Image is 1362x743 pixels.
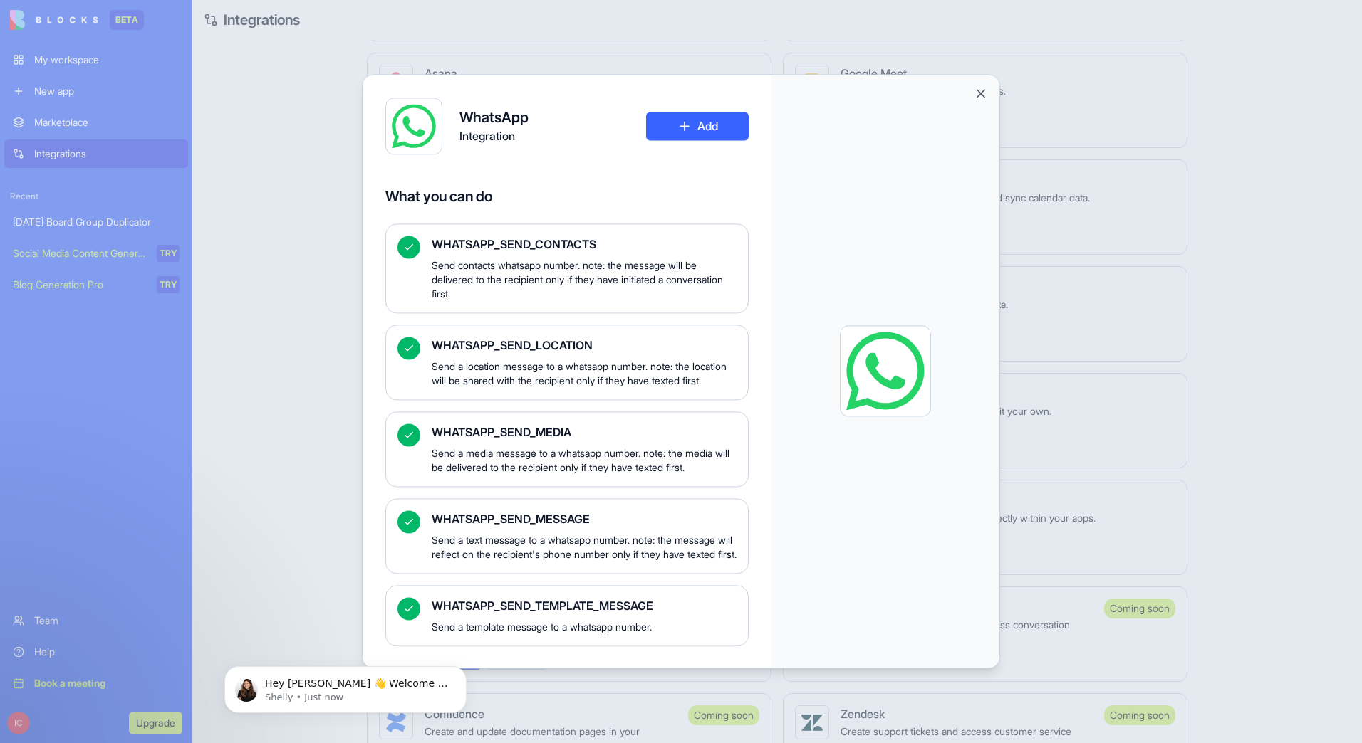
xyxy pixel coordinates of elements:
span: Send a text message to a whatsapp number. note: the message will reflect on the recipient's phone... [432,533,737,562]
span: WHATSAPP_SEND_CONTACTS [432,236,737,253]
iframe: Intercom notifications message [203,636,488,736]
span: WHATSAPP_SEND_LOCATION [432,337,737,354]
span: Integration [459,127,529,144]
span: WHATSAPP_SEND_MESSAGE [432,510,737,527]
span: Send a media message to a whatsapp number. note: the media will be delivered to the recipient onl... [432,446,737,475]
button: Add [646,112,749,140]
h4: What you can do [385,186,749,206]
h4: WhatsApp [459,107,529,127]
span: WHATSAPP_SEND_MEDIA [432,423,737,441]
span: Send contacts whatsapp number. note: the message will be delivered to the recipient only if they ... [432,258,737,301]
span: Send a location message to a whatsapp number. note: the location will be shared with the recipien... [432,359,737,388]
span: Send a template message to a whatsapp number. [432,620,737,634]
span: WHATSAPP_SEND_TEMPLATE_MESSAGE [432,597,737,614]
